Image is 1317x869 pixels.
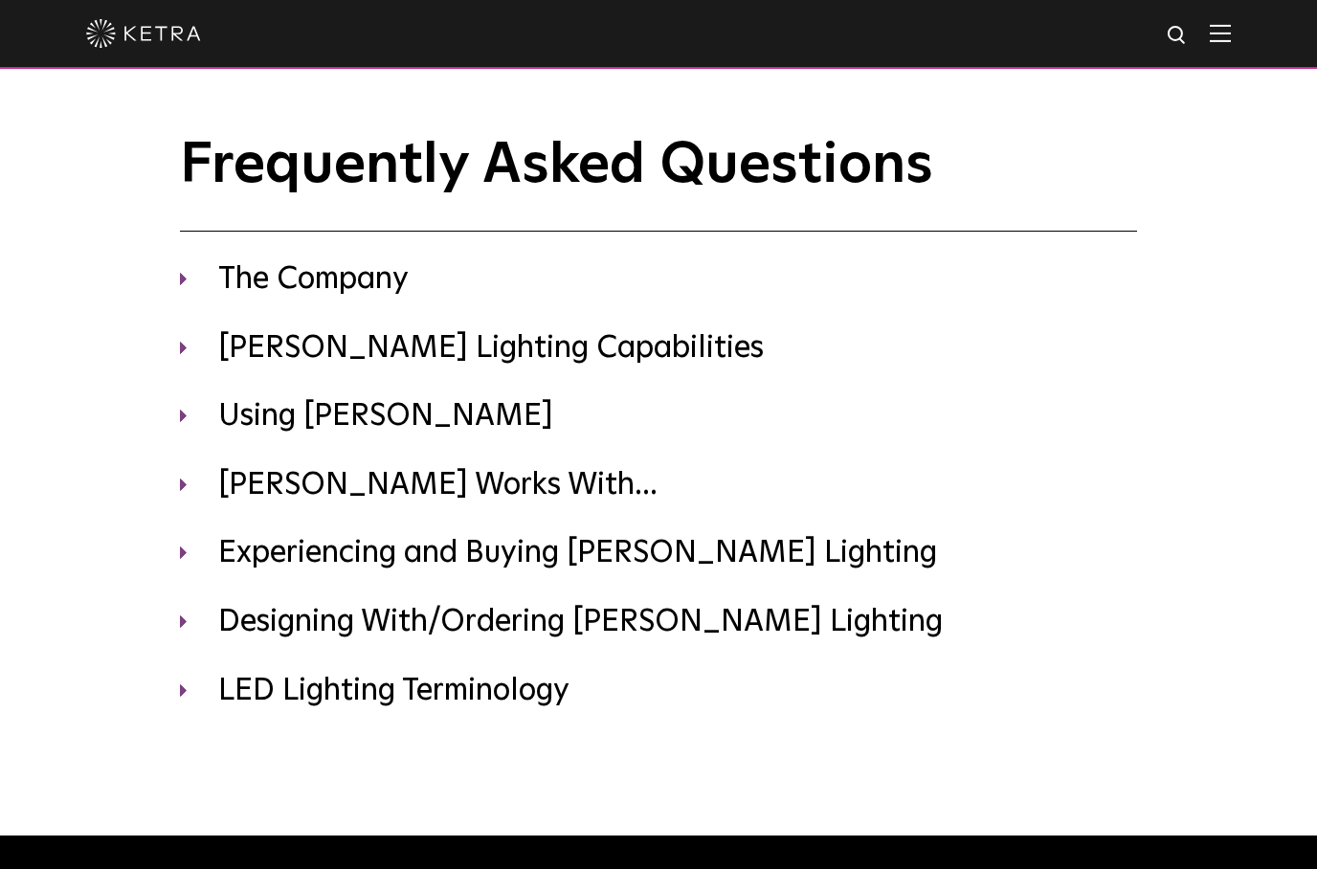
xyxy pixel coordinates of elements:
[180,534,1137,574] h3: Experiencing and Buying [PERSON_NAME] Lighting
[180,672,1137,712] h3: LED Lighting Terminology
[180,397,1137,437] h3: Using [PERSON_NAME]
[180,260,1137,301] h3: The Company
[180,329,1137,369] h3: [PERSON_NAME] Lighting Capabilities
[180,466,1137,506] h3: [PERSON_NAME] Works With...
[180,603,1137,643] h3: Designing With/Ordering [PERSON_NAME] Lighting
[1166,24,1190,48] img: search icon
[1210,24,1231,42] img: Hamburger%20Nav.svg
[86,19,201,48] img: ketra-logo-2019-white
[180,134,1137,232] h1: Frequently Asked Questions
